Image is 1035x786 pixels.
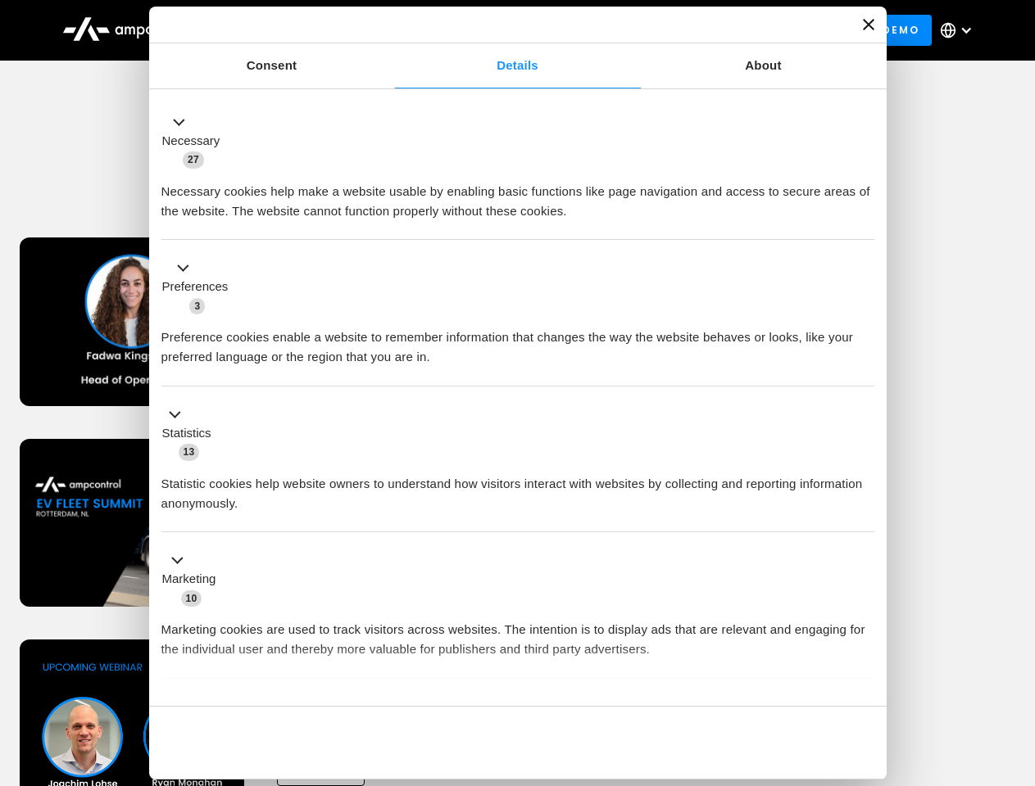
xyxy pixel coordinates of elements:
span: 27 [183,151,204,168]
button: Marketing (10) [161,551,226,608]
a: Details [395,43,641,88]
label: Preferences [162,278,229,296]
button: Close banner [863,19,874,30]
div: Necessary cookies help make a website usable by enabling basic functions like page navigation and... [161,169,874,221]
h1: Upcoming Webinars [20,165,1016,205]
div: Marketing cookies are used to track visitors across websites. The intention is to display ads tha... [161,608,874,659]
span: 2 [270,699,286,716]
button: Necessary (27) [161,112,230,169]
div: Statistic cookies help website owners to understand how visitors interact with websites by collec... [161,462,874,513]
button: Statistics (13) [161,404,221,462]
span: 10 [181,590,202,607]
label: Marketing [162,570,216,589]
span: 3 [189,298,205,314]
a: About [641,43,887,88]
a: Consent [149,43,395,88]
span: 13 [179,444,200,460]
div: Preference cookies enable a website to remember information that changes the way the website beha... [161,315,874,367]
button: Preferences (3) [161,259,238,316]
button: Unclassified (2) [161,697,296,717]
button: Okay [638,719,874,766]
label: Statistics [162,424,211,443]
label: Necessary [162,132,220,151]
